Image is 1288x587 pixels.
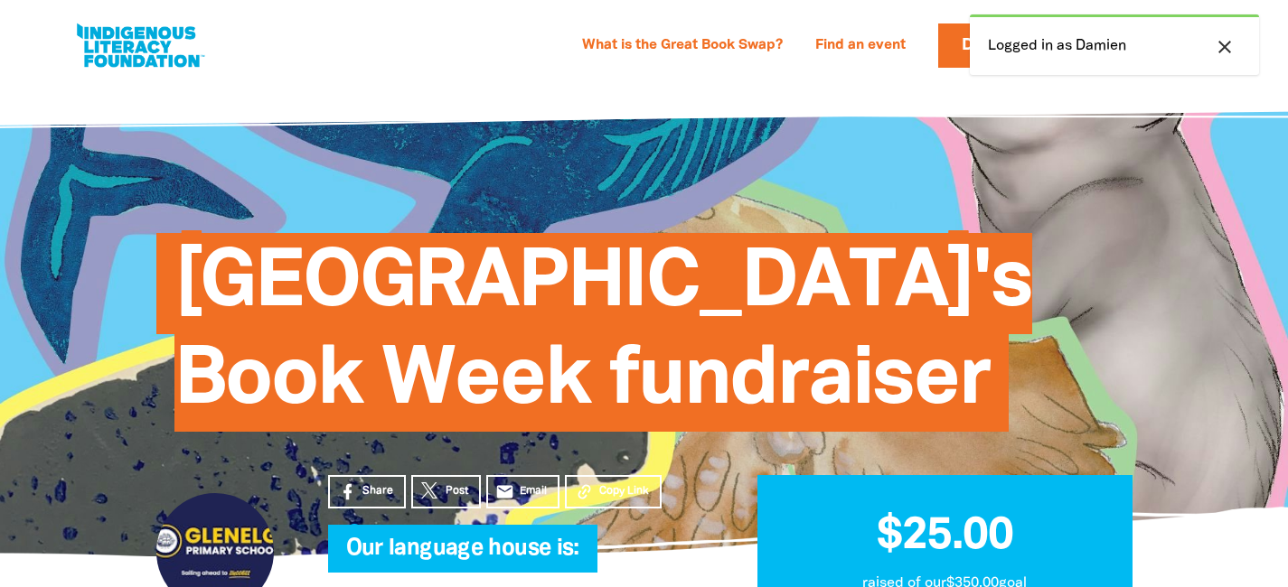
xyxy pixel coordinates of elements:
button: Copy Link [565,475,662,508]
button: close [1208,35,1241,59]
a: Find an event [804,32,917,61]
span: [GEOGRAPHIC_DATA]'s Book Week fundraiser [174,247,1032,432]
div: Logged in as Damien [970,14,1259,75]
a: Donate [938,23,1052,68]
span: Email [520,483,547,499]
h6: My Team [328,554,703,565]
span: Copy Link [599,483,649,499]
a: What is the Great Book Swap? [571,32,794,61]
span: $25.00 [877,516,1013,557]
span: Post [446,483,468,499]
a: Post [411,475,481,508]
i: close [1214,36,1236,58]
i: email [495,482,514,501]
a: emailEmail [486,475,560,508]
span: Our language house is: [346,538,579,573]
span: Share [362,483,393,499]
a: Share [328,475,406,508]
